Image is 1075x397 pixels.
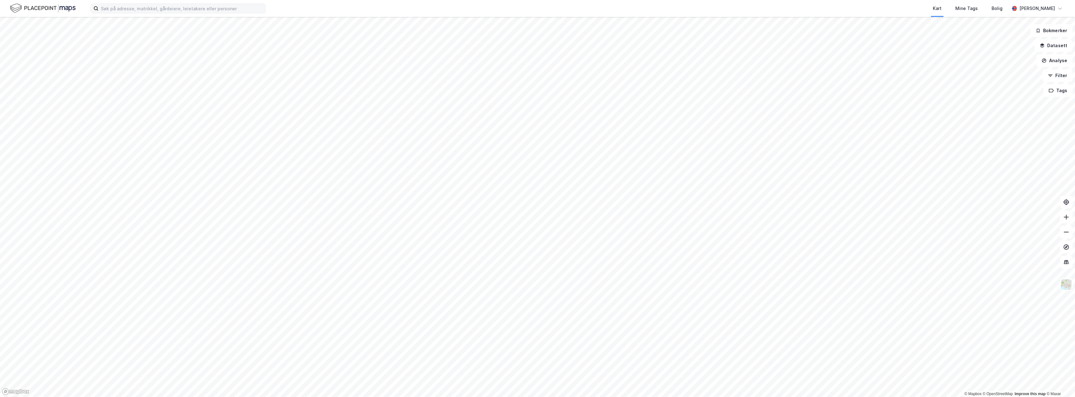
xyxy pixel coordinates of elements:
div: Kontrollprogram for chat [1044,367,1075,397]
div: Bolig [992,5,1002,12]
input: Søk på adresse, matrikkel, gårdeiere, leietakere eller personer [98,4,265,13]
div: Kart [933,5,942,12]
img: logo.f888ab2527a4732fd821a326f86c7f29.svg [10,3,76,14]
iframe: Chat Widget [1044,367,1075,397]
div: [PERSON_NAME] [1019,5,1055,12]
div: Mine Tags [955,5,978,12]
